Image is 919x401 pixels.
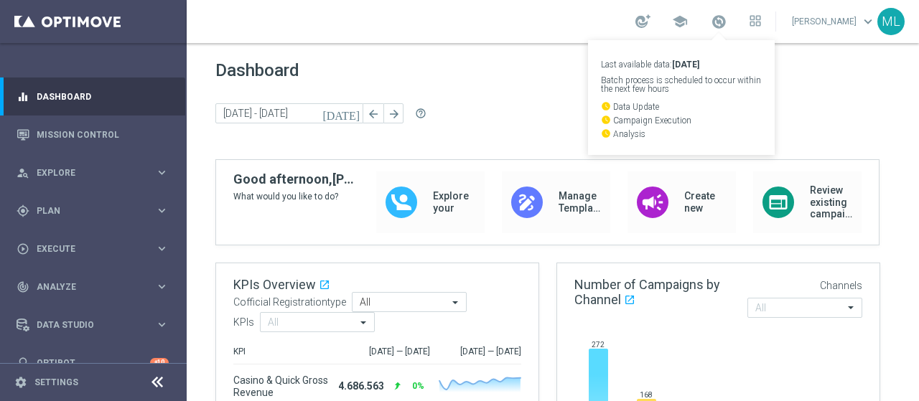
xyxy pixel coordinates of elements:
[17,280,29,293] i: track_changes
[672,14,688,29] span: school
[601,101,611,111] i: watch_later
[155,204,169,217] i: keyboard_arrow_right
[601,101,762,111] p: Data Update
[37,321,155,329] span: Data Studio
[37,245,155,253] span: Execute
[155,280,169,293] i: keyboard_arrow_right
[601,128,762,138] p: Analysis
[17,357,29,369] i: lightbulb
[17,115,169,154] div: Mission Control
[155,166,169,179] i: keyboard_arrow_right
[601,128,611,138] i: watch_later
[601,115,762,125] p: Campaign Execution
[16,91,169,103] button: equalizer Dashboard
[17,280,155,293] div: Analyze
[155,242,169,255] i: keyboard_arrow_right
[14,376,27,389] i: settings
[37,115,169,154] a: Mission Control
[601,60,762,69] p: Last available data:
[16,129,169,141] button: Mission Control
[601,115,611,125] i: watch_later
[16,281,169,293] button: track_changes Analyze keyboard_arrow_right
[34,378,78,387] a: Settings
[17,242,155,255] div: Execute
[37,344,150,382] a: Optibot
[601,76,762,93] p: Batch process is scheduled to occur within the next few hours
[17,90,29,103] i: equalizer
[37,283,155,291] span: Analyze
[155,318,169,331] i: keyboard_arrow_right
[709,11,728,34] a: Last available data:[DATE] Batch process is scheduled to occur within the next few hours watch_la...
[860,14,876,29] span: keyboard_arrow_down
[16,243,169,255] button: play_circle_outline Execute keyboard_arrow_right
[37,77,169,115] a: Dashboard
[877,8,905,35] div: ML
[17,344,169,382] div: Optibot
[17,204,155,217] div: Plan
[17,77,169,115] div: Dashboard
[16,205,169,217] button: gps_fixed Plan keyboard_arrow_right
[16,319,169,331] button: Data Studio keyboard_arrow_right
[150,358,169,367] div: +10
[16,357,169,369] button: lightbulb Optibot +10
[17,242,29,255] i: play_circle_outline
[790,11,877,32] a: [PERSON_NAME]keyboard_arrow_down
[16,167,169,179] button: person_search Explore keyboard_arrow_right
[17,204,29,217] i: gps_fixed
[672,60,699,70] strong: [DATE]
[37,207,155,215] span: Plan
[37,169,155,177] span: Explore
[17,166,29,179] i: person_search
[17,319,155,331] div: Data Studio
[17,166,155,179] div: Explore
